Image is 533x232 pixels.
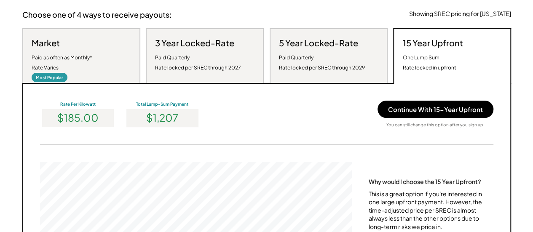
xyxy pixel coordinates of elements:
[386,122,485,128] div: You can still change this option after you sign up.
[22,10,172,19] h3: Choose one of 4 ways to receive payouts:
[42,109,114,126] div: $185.00
[126,109,198,126] div: $1,207
[279,53,365,73] div: Paid Quarterly Rate locked per SREC through 2029
[409,10,511,18] div: Showing SREC pricing for [US_STATE]
[32,73,67,82] div: Most Popular
[402,37,463,48] h3: 15 Year Upfront
[32,37,60,48] h3: Market
[279,37,358,48] h3: 5 Year Locked-Rate
[40,101,116,107] div: Rate Per Kilowatt
[32,53,92,73] div: Paid as often as Monthly* Rate Varies
[402,53,456,73] div: One Lump Sum Rate locked in upfront
[124,101,200,107] div: Total Lump-Sum Payment
[378,101,493,118] button: Continue With 15-Year Upfront
[155,37,234,48] h3: 3 Year Locked-Rate
[369,178,481,185] div: Why would I choose the 15 Year Upfront?
[155,53,241,73] div: Paid Quarterly Rate locked per SREC through 2027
